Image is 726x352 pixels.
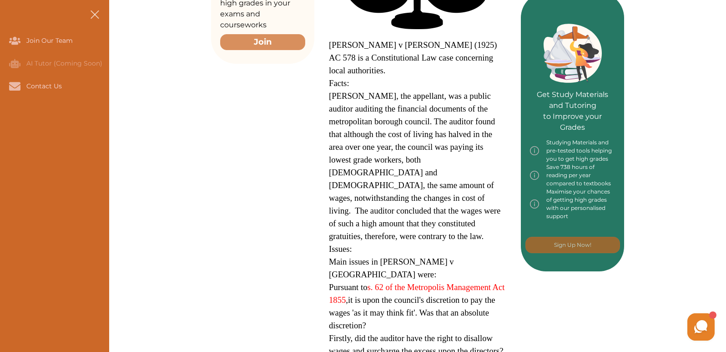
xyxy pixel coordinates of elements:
img: info-img [530,163,539,188]
button: [object Object] [525,237,620,253]
span: Facts: [329,78,349,88]
span: [PERSON_NAME] v [PERSON_NAME] (1925) AC 578 is a Constitutional Law case concerning local authori... [329,40,497,75]
div: Maximise your chances of getting high grades with our personalised support [530,188,615,220]
img: info-img [530,138,539,163]
img: info-img [530,188,539,220]
span: Main issues in [PERSON_NAME] v [GEOGRAPHIC_DATA] were: [329,257,454,279]
span: Pursuant to ,it is upon the council's discretion to pay the wages 'as it may think fit'. Was that... [329,282,505,330]
img: Green card image [544,24,602,83]
div: Studying Materials and pre-tested tools helping you to get high grades [530,138,615,163]
p: Sign Up Now! [554,241,591,249]
span: [PERSON_NAME], the appellant, was a public auditor auditing the financial documents of the metrop... [329,91,500,241]
iframe: Reviews Badge Ribbon Widget [532,308,705,329]
button: Join [220,34,305,50]
a: s. 62 of the Metropolis Management Act 1855 [329,282,505,305]
p: Get Study Materials and Tutoring to Improve your Grades [530,64,615,133]
iframe: HelpCrunch [508,311,717,343]
span: Issues: [329,244,352,254]
div: Save 738 hours of reading per year compared to textbooks [530,163,615,188]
